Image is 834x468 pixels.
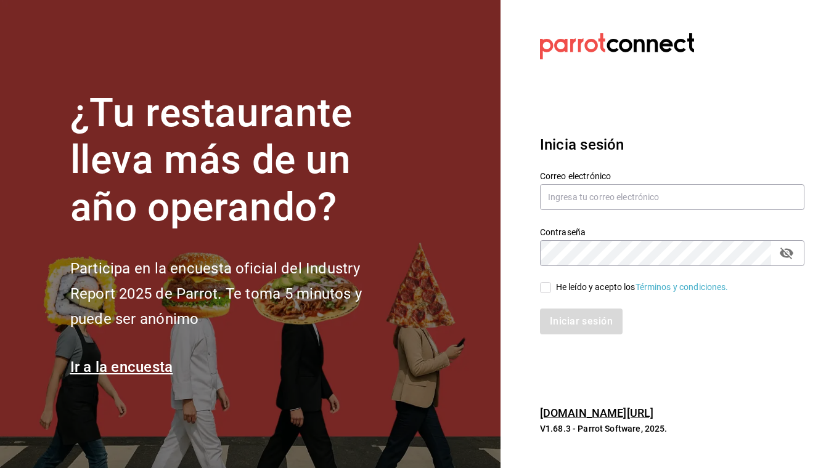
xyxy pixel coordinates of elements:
[70,256,403,331] h2: Participa en la encuesta oficial del Industry Report 2025 de Parrot. Te toma 5 minutos y puede se...
[540,406,653,419] a: [DOMAIN_NAME][URL]
[540,184,804,210] input: Ingresa tu correo electrónico
[70,90,403,232] h1: ¿Tu restaurante lleva más de un año operando?
[540,171,804,180] label: Correo electrónico
[540,134,804,156] h3: Inicia sesión
[70,358,173,376] a: Ir a la encuesta
[776,243,797,264] button: passwordField
[636,282,729,292] a: Términos y condiciones.
[540,227,804,236] label: Contraseña
[540,422,804,435] p: V1.68.3 - Parrot Software, 2025.
[556,281,729,294] div: He leído y acepto los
